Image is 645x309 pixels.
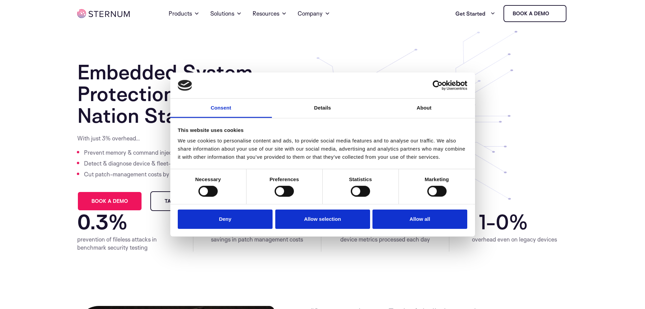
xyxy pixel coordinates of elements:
div: savings in patch management costs [205,235,309,244]
span: < 1- [461,211,496,233]
img: sternum iot [77,9,130,18]
strong: Necessary [195,176,221,182]
li: Prevent memory & command injection attacks in real-time [84,147,235,158]
a: Book a demo [77,191,142,211]
img: sternum iot [552,11,557,16]
span: Take a Platform Tour [165,199,227,204]
a: Usercentrics Cookiebot - opens in a new window [408,80,467,91]
div: device metrics processed each day [333,235,437,244]
a: Consent [170,99,272,118]
span: % [509,211,568,233]
strong: Preferences [270,176,299,182]
button: Deny [178,210,273,229]
h1: Embedded System Protection Against Nation State Attacks [77,61,309,126]
div: prevention of fileless attacks in benchmark security testing [77,235,181,252]
a: Solutions [210,1,242,26]
img: logo [178,80,192,91]
a: Resources [253,1,287,26]
span: % [108,211,181,233]
li: Cut patch-management costs by 40% [84,169,235,180]
div: This website uses cookies [178,126,467,134]
a: Get Started [455,7,495,20]
button: Allow all [372,210,467,229]
button: Allow selection [275,210,370,229]
p: With just 3% overhead… [77,134,235,142]
a: Products [169,1,199,26]
span: 0 [496,211,509,233]
div: We use cookies to personalise content and ads, to provide social media features and to analyse ou... [178,137,467,161]
strong: Marketing [425,176,449,182]
strong: Statistics [349,176,372,182]
span: 0.3 [77,211,108,233]
li: Detect & diagnose device & fleet-level anomalies [84,158,235,169]
a: Details [272,99,373,118]
a: About [373,99,475,118]
span: Book a demo [91,199,128,204]
a: Company [298,1,330,26]
a: Take a Platform Tour [150,191,241,211]
div: overhead even on legacy devices [461,235,568,244]
a: Book a demo [503,5,566,22]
